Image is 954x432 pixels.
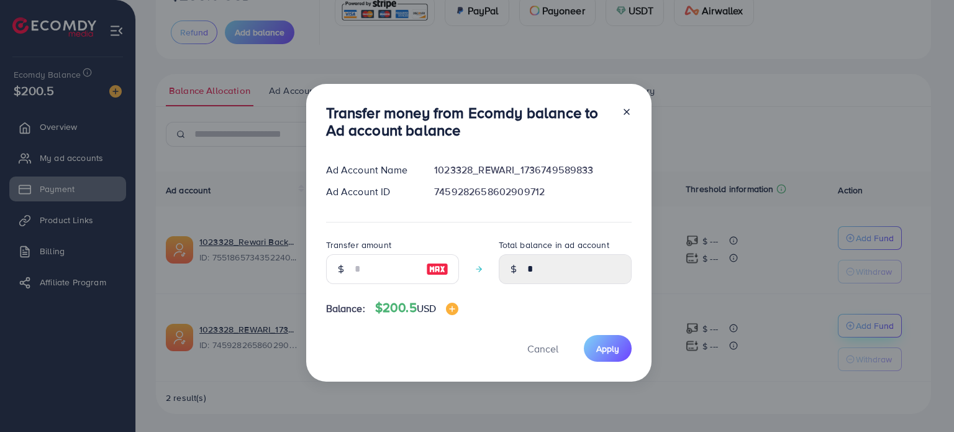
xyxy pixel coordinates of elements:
label: Transfer amount [326,239,391,251]
iframe: Chat [901,376,945,423]
div: 7459282658602909712 [424,185,641,199]
img: image [446,303,458,315]
span: Cancel [527,342,558,356]
button: Cancel [512,335,574,362]
div: Ad Account ID [316,185,425,199]
span: USD [417,301,436,315]
label: Total balance in ad account [499,239,609,251]
div: Ad Account Name [316,163,425,177]
h4: $200.5 [375,300,458,316]
span: Balance: [326,301,365,316]
span: Apply [596,342,619,355]
h3: Transfer money from Ecomdy balance to Ad account balance [326,104,612,140]
button: Apply [584,335,632,362]
img: image [426,262,448,277]
div: 1023328_REWARI_1736749589833 [424,163,641,177]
